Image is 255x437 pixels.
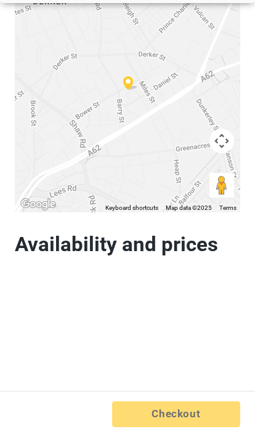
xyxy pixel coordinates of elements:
[105,204,158,212] button: Keyboard shortcuts
[219,204,237,211] a: Terms
[166,204,212,211] span: Map data ©2025
[18,196,59,212] a: Open this area in Google Maps (opens a new window)
[15,232,240,257] h2: Availability and prices
[209,173,234,198] button: Drag Pegman onto the map to open Street View
[209,129,234,153] button: Map camera controls
[18,196,59,212] img: Google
